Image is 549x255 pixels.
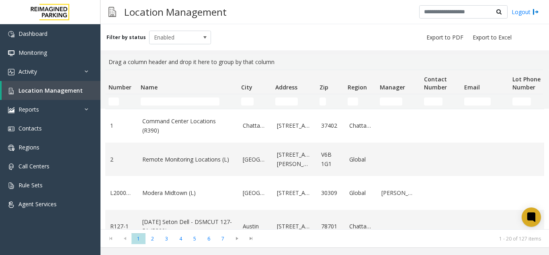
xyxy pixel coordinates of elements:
span: Page 2 [145,233,160,244]
span: Export to PDF [426,33,463,41]
input: Region Filter [348,97,358,106]
td: Manager Filter [377,94,421,109]
a: R127-1 [110,222,133,231]
td: Zip Filter [316,94,344,109]
span: Number [109,83,131,91]
img: 'icon' [8,182,14,189]
span: Page 4 [174,233,188,244]
span: Monitoring [18,49,47,56]
a: V6B 1G1 [321,150,340,168]
img: 'icon' [8,88,14,94]
a: L20000500 [110,189,133,197]
a: 1 [110,121,133,130]
a: [GEOGRAPHIC_DATA] [243,189,267,197]
span: Page 3 [160,233,174,244]
img: 'icon' [8,164,14,170]
td: City Filter [238,94,272,109]
span: Manager [380,83,405,91]
span: Location Management [18,87,83,94]
a: [STREET_ADDRESS] [277,222,311,231]
span: Region [348,83,367,91]
td: Address Filter [272,94,316,109]
a: Logout [512,8,539,16]
span: Rule Sets [18,181,43,189]
span: Regions [18,143,39,151]
kendo-pager-info: 1 - 20 of 127 items [263,235,541,242]
span: Go to the last page [244,233,258,244]
a: Remote Monitoring Locations (L) [142,155,233,164]
a: [GEOGRAPHIC_DATA] [243,155,267,164]
input: Name Filter [141,97,219,106]
img: 'icon' [8,69,14,75]
span: Go to the next page [230,233,244,244]
td: Name Filter [137,94,238,109]
span: Page 6 [202,233,216,244]
a: Chattanooga [349,121,372,130]
span: Dashboard [18,30,47,37]
input: City Filter [241,97,254,106]
img: pageIcon [109,2,116,22]
input: Number Filter [109,97,119,106]
span: Contact Number [424,75,447,91]
a: [STREET_ADDRESS] [277,189,311,197]
span: Reports [18,106,39,113]
img: 'icon' [8,107,14,113]
a: [STREET_ADDRESS] [277,121,311,130]
span: Contacts [18,124,42,132]
input: Zip Filter [320,97,326,106]
img: 'icon' [8,145,14,151]
button: Export to Excel [469,32,515,43]
span: Lot Phone Number [512,75,541,91]
h3: Location Management [120,2,231,22]
span: City [241,83,252,91]
img: 'icon' [8,201,14,208]
span: Page 5 [188,233,202,244]
span: Call Centers [18,162,49,170]
button: Export to PDF [423,32,467,43]
a: [STREET_ADDRESS][PERSON_NAME] [277,150,311,168]
a: Global [349,189,372,197]
span: Zip [320,83,328,91]
a: Chattanooga [243,121,267,130]
span: Go to the last page [246,235,256,242]
a: 2 [110,155,133,164]
a: Austin [243,222,267,231]
a: Location Management [2,81,100,100]
span: Activity [18,68,37,75]
a: 37402 [321,121,340,130]
span: Enabled [150,31,199,44]
input: Lot Phone Number Filter [512,97,531,106]
span: Page 1 [131,233,145,244]
td: Number Filter [105,94,137,109]
a: Chattanooga [349,222,372,231]
a: Global [349,155,372,164]
span: Agent Services [18,200,57,208]
span: Name [141,83,158,91]
span: Go to the next page [231,235,242,242]
img: 'icon' [8,126,14,132]
span: Page 7 [216,233,230,244]
div: Data table [100,70,549,229]
td: Region Filter [344,94,377,109]
img: 'icon' [8,50,14,56]
a: 78701 [321,222,340,231]
a: [DATE] Seton Dell - DSMCUT 127-51 (R390) [142,218,233,236]
a: Command Center Locations (R390) [142,117,233,135]
a: 30309 [321,189,340,197]
span: Email [464,83,480,91]
input: Contact Number Filter [424,97,442,106]
img: logout [533,8,539,16]
td: Email Filter [461,94,509,109]
label: Filter by status [107,34,146,41]
input: Address Filter [275,97,298,106]
span: Address [275,83,297,91]
input: Manager Filter [380,97,402,106]
a: [PERSON_NAME] [381,189,416,197]
input: Email Filter [464,97,491,106]
img: 'icon' [8,31,14,37]
td: Contact Number Filter [421,94,461,109]
span: Export to Excel [473,33,512,41]
a: Modera Midtown (L) [142,189,233,197]
div: Drag a column header and drop it here to group by that column [105,54,544,70]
